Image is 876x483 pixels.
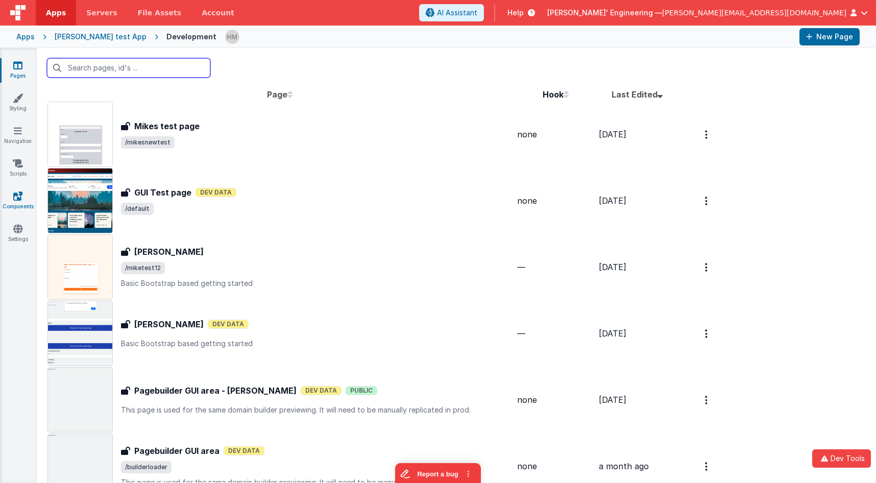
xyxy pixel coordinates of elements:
span: [PERSON_NAME]' Engineering — [547,8,662,18]
div: none [517,128,598,140]
span: Dev Data [301,386,342,395]
span: [PERSON_NAME][EMAIL_ADDRESS][DOMAIN_NAME] [662,8,846,18]
h3: Mikes test page [134,120,200,132]
img: 1b65a3e5e498230d1b9478315fee565b [225,30,239,44]
span: /builderloader [121,461,172,473]
span: File Assets [138,8,182,18]
h3: [PERSON_NAME] [134,318,204,330]
span: — [517,328,525,339]
div: none [517,195,598,207]
p: Basic Bootstrap based getting started [121,278,516,288]
button: Options [699,190,715,211]
span: Help [507,8,524,18]
span: Hook [543,89,564,100]
span: Dev Data [208,320,249,329]
span: [DATE] [599,328,626,339]
button: Options [699,390,715,410]
span: Servers [86,8,117,18]
span: /mikesnewtest [121,136,175,149]
button: [PERSON_NAME]' Engineering — [PERSON_NAME][EMAIL_ADDRESS][DOMAIN_NAME] [547,8,868,18]
div: [PERSON_NAME] test App [55,32,147,42]
h3: [PERSON_NAME] [134,246,204,258]
span: — [517,262,525,272]
button: AI Assistant [419,4,484,21]
span: [DATE] [599,395,626,405]
span: a month ago [599,461,649,471]
button: Options [699,124,715,145]
button: Dev Tools [812,449,871,468]
span: AI Assistant [437,8,477,18]
h3: Pagebuilder GUI area - [PERSON_NAME] [134,384,297,397]
span: Dev Data [224,446,264,455]
span: Page [267,89,287,100]
div: Development [166,32,216,42]
input: Search pages, id's ... [47,58,210,78]
span: [DATE] [599,129,626,139]
span: Public [346,386,377,395]
div: none [517,460,598,472]
span: Apps [46,8,66,18]
span: Last Edited [612,89,658,100]
span: [DATE] [599,196,626,206]
button: New Page [799,28,860,45]
button: Options [699,257,715,278]
span: /miketest12 [121,262,165,274]
div: Apps [16,32,35,42]
h3: Pagebuilder GUI area [134,445,220,457]
span: Dev Data [196,188,236,197]
h3: GUI Test page [134,186,191,199]
p: Basic Bootstrap based getting started [121,339,516,349]
button: Options [699,456,715,477]
p: This page is used for the same domain builder previewing. It will need to be manually replicated ... [121,405,516,415]
button: Options [699,323,715,344]
span: /default [121,203,154,215]
div: none [517,394,598,406]
span: [DATE] [599,262,626,272]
